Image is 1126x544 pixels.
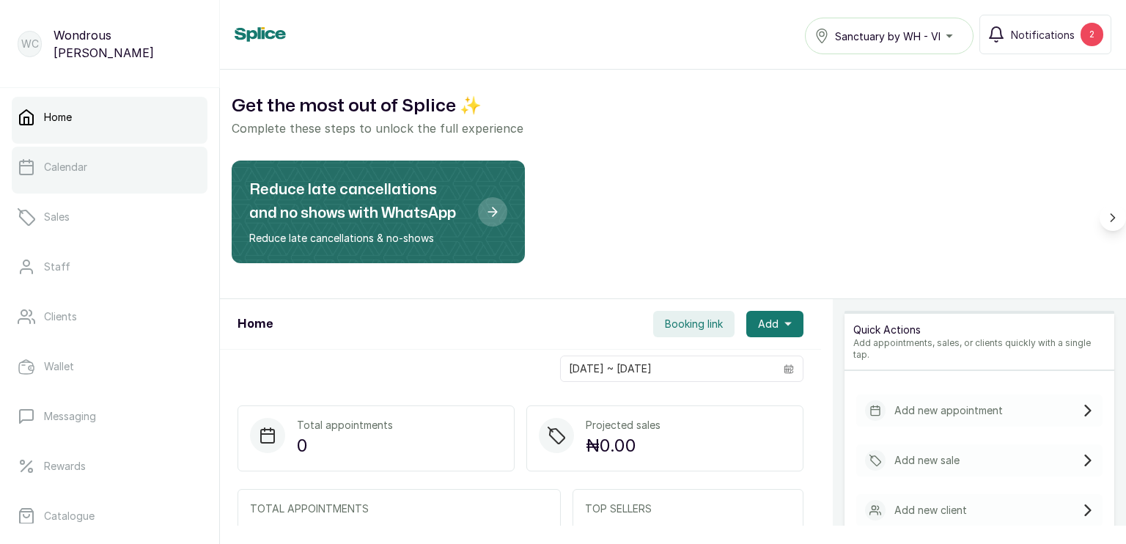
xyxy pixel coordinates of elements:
p: Wallet [44,359,74,374]
p: Messaging [44,409,96,424]
button: Booking link [653,311,735,337]
svg: calendar [784,364,794,374]
p: Complete these steps to unlock the full experience [232,120,1114,137]
h2: Get the most out of Splice ✨ [232,93,1114,120]
button: Sanctuary by WH - VI [805,18,974,54]
p: Add new appointment [894,403,1003,418]
p: Add appointments, sales, or clients quickly with a single tap. [853,337,1105,361]
h2: Reduce late cancellations and no shows with WhatsApp [249,178,466,225]
p: ₦0.00 [586,433,660,459]
p: Calendar [44,160,87,174]
a: Staff [12,246,207,287]
a: Messaging [12,396,207,437]
a: Wallet [12,346,207,387]
p: Staff [44,260,70,274]
p: TOTAL APPOINTMENTS [250,501,548,516]
p: Rewards [44,459,86,474]
p: Catalogue [44,509,95,523]
p: TOP SELLERS [585,501,791,516]
p: WC [21,37,39,51]
p: Projected sales [586,418,660,433]
p: Wondrous [PERSON_NAME] [54,26,202,62]
button: Scroll right [1100,205,1126,231]
span: Sanctuary by WH - VI [835,29,941,44]
input: Select date [561,356,775,381]
a: Rewards [12,446,207,487]
a: Home [12,97,207,138]
span: Booking link [665,317,723,331]
a: Clients [12,296,207,337]
a: Sales [12,196,207,238]
p: Add new client [894,503,967,518]
div: 2 [1081,23,1103,46]
span: Add [758,317,779,331]
span: Notifications [1011,27,1075,43]
p: Quick Actions [853,323,1105,337]
a: Catalogue [12,496,207,537]
p: Clients [44,309,77,324]
p: Home [44,110,72,125]
a: Calendar [12,147,207,188]
div: Reduce late cancellations and no shows with WhatsApp [232,161,525,263]
p: Sales [44,210,70,224]
button: Add [746,311,803,337]
h1: Home [238,315,273,333]
p: Reduce late cancellations & no-shows [249,231,466,246]
p: 0 [297,433,393,459]
p: Total appointments [297,418,393,433]
button: Notifications2 [979,15,1111,54]
p: Add new sale [894,453,960,468]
